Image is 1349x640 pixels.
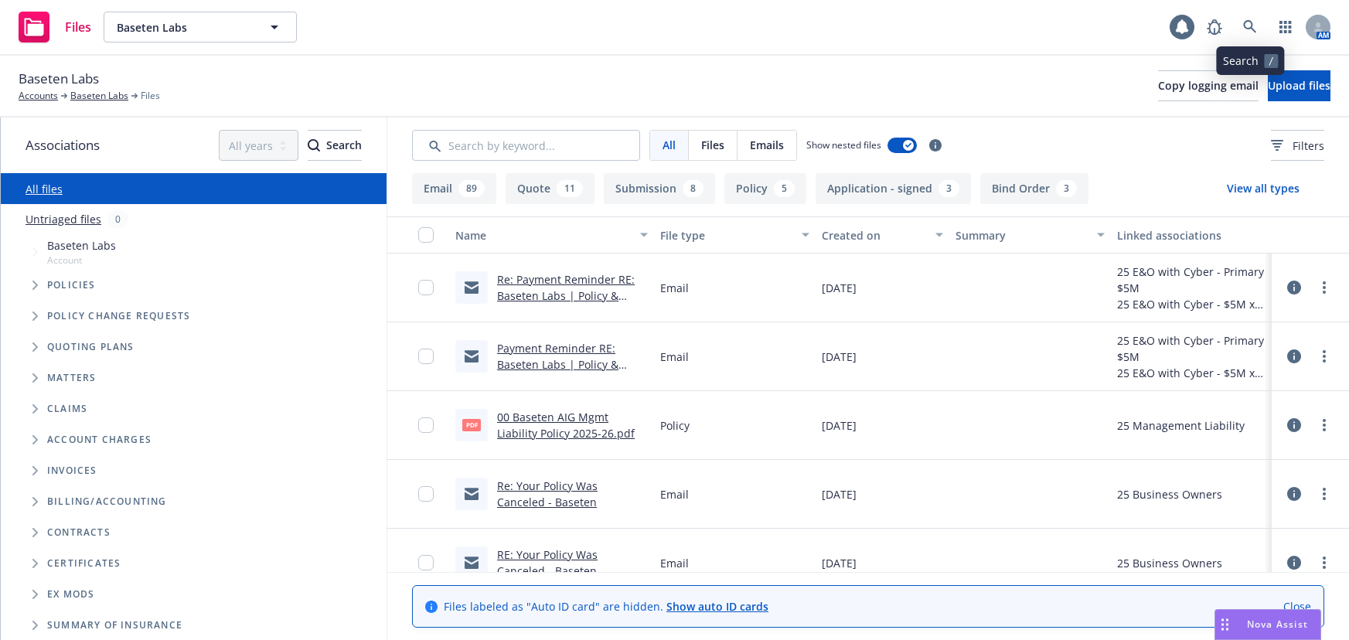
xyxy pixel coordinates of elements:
span: [DATE] [822,280,857,296]
span: Emails [750,137,784,153]
span: Nova Assist [1247,618,1308,631]
button: Quote [506,173,594,204]
span: Email [660,280,689,296]
span: Show nested files [806,138,881,151]
span: Account [47,254,116,267]
span: Files [701,137,724,153]
div: 25 Business Owners [1117,486,1222,502]
input: Toggle Row Selected [418,486,434,502]
a: Accounts [19,89,58,103]
span: Baseten Labs [117,19,250,36]
span: Quoting plans [47,342,135,352]
a: RE: Your Policy Was Canceled - Baseten [497,547,598,578]
input: Search by keyword... [412,130,640,161]
div: 3 [939,180,959,197]
span: Claims [47,404,87,414]
div: 25 E&O with Cyber - Primary $5M [1117,332,1266,365]
a: Re: Your Policy Was Canceled - Baseten [497,478,598,509]
span: [DATE] [822,555,857,571]
button: Nova Assist [1214,609,1321,640]
input: Select all [418,227,434,243]
span: [DATE] [822,417,857,434]
div: File type [660,227,792,243]
input: Toggle Row Selected [418,555,434,570]
span: All [663,137,676,153]
span: Certificates [47,559,121,568]
button: Name [449,216,654,254]
a: more [1315,278,1334,297]
div: 25 E&O with Cyber - $5M xs $5M [1117,365,1266,381]
span: Policies [47,281,96,290]
span: Contracts [47,528,111,537]
div: 25 Business Owners [1117,555,1222,571]
a: Search [1235,12,1266,43]
a: Re: Payment Reminder RE: Baseten Labs | Policy & Invoice Delivery [497,272,635,319]
button: Bind Order [980,173,1088,204]
div: Search [308,131,362,160]
button: Created on [816,216,950,254]
span: Billing/Accounting [47,497,167,506]
span: Invoices [47,466,97,475]
a: Baseten Labs [70,89,128,103]
div: 89 [458,180,485,197]
span: Baseten Labs [19,69,99,89]
span: Email [660,486,689,502]
button: Upload files [1268,70,1330,101]
span: Filters [1271,138,1324,154]
div: 3 [1056,180,1077,197]
button: Summary [949,216,1110,254]
div: Summary [956,227,1087,243]
span: Files labeled as "Auto ID card" are hidden. [444,598,768,614]
input: Toggle Row Selected [418,280,434,295]
span: Account charges [47,435,152,444]
a: Show auto ID cards [666,599,768,614]
span: Policy [660,417,690,434]
a: 00 Baseten AIG Mgmt Liability Policy 2025-26.pdf [497,410,635,441]
span: Summary of insurance [47,621,182,630]
a: All files [26,182,63,196]
div: 25 E&O with Cyber - $5M xs $5M [1117,296,1266,312]
span: [DATE] [822,349,857,365]
span: Baseten Labs [47,237,116,254]
input: Toggle Row Selected [418,417,434,433]
button: Policy [724,173,806,204]
div: Linked associations [1117,227,1266,243]
input: Toggle Row Selected [418,349,434,364]
a: more [1315,347,1334,366]
div: Name [455,227,631,243]
span: Associations [26,135,100,155]
svg: Search [308,139,320,151]
span: Upload files [1268,78,1330,93]
button: Application - signed [816,173,971,204]
span: pdf [462,419,481,431]
button: SearchSearch [308,130,362,161]
a: Report a Bug [1199,12,1230,43]
span: [DATE] [822,486,857,502]
span: Email [660,349,689,365]
span: Files [65,21,91,33]
a: Payment Reminder RE: Baseten Labs | Policy & Invoice Delivery [497,341,618,388]
button: View all types [1202,173,1324,204]
div: 8 [683,180,703,197]
div: Drag to move [1215,610,1235,639]
button: Copy logging email [1158,70,1259,101]
a: more [1315,416,1334,434]
span: Files [141,89,160,103]
span: Filters [1293,138,1324,154]
button: Baseten Labs [104,12,297,43]
a: Close [1283,598,1311,614]
button: Submission [604,173,715,204]
span: Copy logging email [1158,78,1259,93]
span: Policy change requests [47,311,190,321]
button: Linked associations [1111,216,1272,254]
span: Ex Mods [47,590,94,599]
a: Files [12,5,97,49]
div: 0 [107,210,128,228]
a: more [1315,485,1334,503]
div: 11 [557,180,583,197]
a: more [1315,553,1334,572]
div: 25 E&O with Cyber - Primary $5M [1117,264,1266,296]
span: Email [660,555,689,571]
div: 5 [774,180,795,197]
div: Tree Example [1,234,387,486]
